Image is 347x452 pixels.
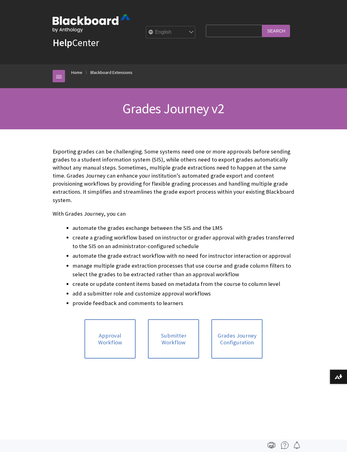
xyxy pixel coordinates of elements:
[72,233,294,251] li: create a grading workflow based on instructor or grader approval with grades transferred to the S...
[148,319,199,359] a: Submitter Workflow
[72,261,294,279] li: manage multiple grade extraction processes that use course and grade column filters to select the...
[53,15,130,32] img: Blackboard by Anthology
[72,224,294,232] li: automate the grades exchange between the SIS and the LMS
[72,252,294,260] li: automate the grade extract workflow with no need for instructor interaction or approval
[53,37,72,49] strong: Help
[262,25,290,37] input: Search
[53,148,294,204] p: Exporting grades can be challenging. Some systems need one or more approvals before sending grade...
[90,69,132,76] a: Blackboard Extensions
[72,289,294,298] li: add a submitter role and customize approval workflows
[268,441,275,449] img: Print
[293,441,301,449] img: Follow this page
[71,69,82,76] a: Home
[85,319,136,359] a: Approval Workflow
[281,441,288,449] img: More help
[211,319,262,359] a: Grades Journey Configuration
[53,210,294,218] p: With Grades Journey, you can
[146,26,196,39] select: Site Language Selector
[72,299,294,308] li: provide feedback and comments to learners
[72,280,294,288] li: create or update content items based on metadata from the course to column level
[123,100,224,117] span: Grades Journey v2
[53,37,99,49] a: HelpCenter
